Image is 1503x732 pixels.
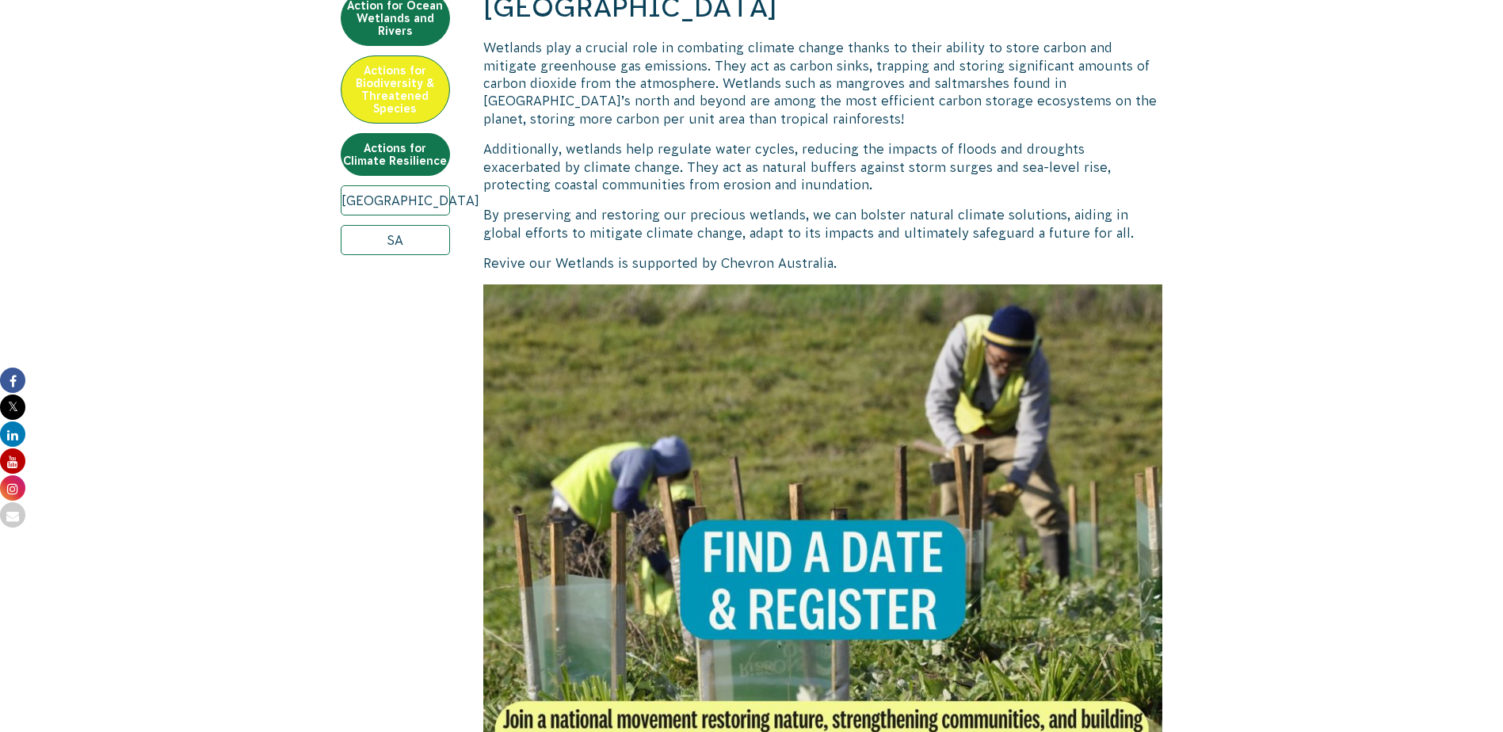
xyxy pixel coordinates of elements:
[341,185,450,215] a: [GEOGRAPHIC_DATA]
[483,256,837,270] span: Revive our Wetlands is supported by Chevron Australia.
[483,142,1111,192] span: Additionally, wetlands help regulate water cycles, reducing the impacts of floods and droughts ex...
[341,225,450,255] a: SA
[341,55,450,124] a: Actions for Biodiversity & Threatened Species
[483,40,1157,126] span: Wetlands play a crucial role in combating climate change thanks to their ability to store carbon ...
[341,133,450,176] a: Actions for Climate Resilience
[483,208,1134,239] span: By preserving and restoring our precious wetlands, we can bolster natural climate solutions, aidi...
